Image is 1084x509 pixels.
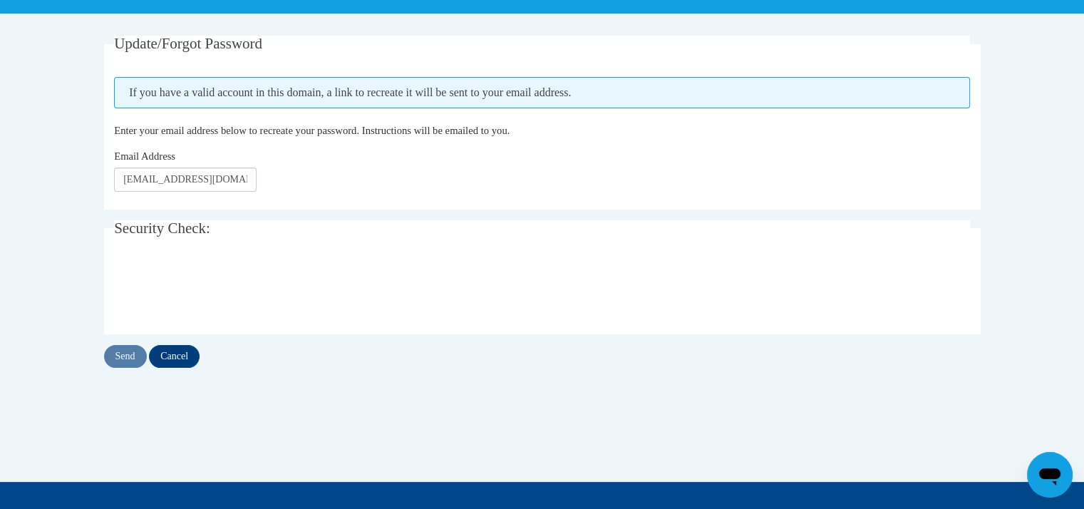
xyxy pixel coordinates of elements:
[114,125,510,136] span: Enter your email address below to recreate your password. Instructions will be emailed to you.
[114,150,175,162] span: Email Address
[114,168,257,192] input: Email
[114,35,262,52] span: Update/Forgot Password
[1027,452,1073,498] iframe: Button to launch messaging window
[114,220,210,237] span: Security Check:
[114,77,970,108] span: If you have a valid account in this domain, a link to recreate it will be sent to your email addr...
[114,261,331,317] iframe: reCAPTCHA
[149,345,200,368] input: Cancel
